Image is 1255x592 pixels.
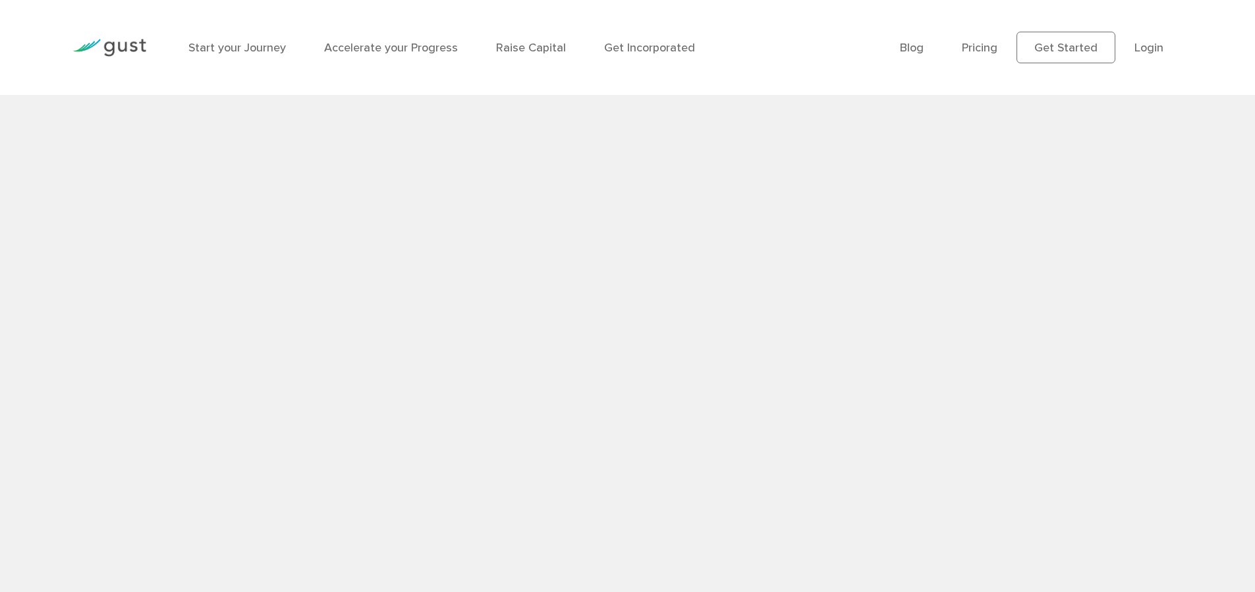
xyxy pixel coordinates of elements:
a: Raise Capital [496,41,566,55]
a: Blog [900,41,924,55]
a: Get Incorporated [604,41,695,55]
img: Gust Logo [72,39,146,57]
a: Login [1134,41,1163,55]
a: Get Started [1017,32,1115,63]
a: Pricing [962,41,997,55]
a: Accelerate your Progress [324,41,458,55]
a: Start your Journey [188,41,286,55]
